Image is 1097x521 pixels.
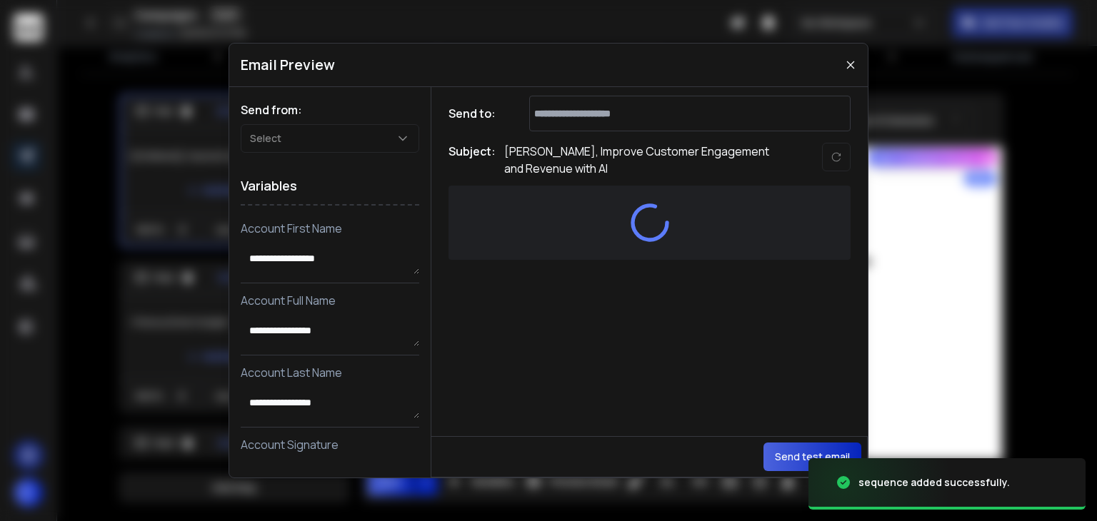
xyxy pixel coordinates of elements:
[241,167,419,206] h1: Variables
[241,220,419,237] p: Account First Name
[449,143,496,177] h1: Subject:
[858,475,1010,490] div: sequence added successfully.
[241,292,419,309] p: Account Full Name
[504,143,790,177] p: [PERSON_NAME], Improve Customer Engagement and Revenue with AI
[449,105,506,122] h1: Send to:
[763,442,861,471] button: Send test email
[241,364,419,381] p: Account Last Name
[241,55,335,75] h1: Email Preview
[241,436,419,453] p: Account Signature
[241,101,419,118] h1: Send from:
